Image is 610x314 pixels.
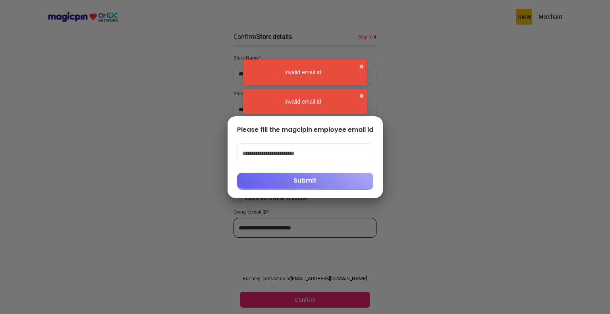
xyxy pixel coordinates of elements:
[237,173,373,189] button: Submit
[237,126,373,134] div: Please fill the magcipin employee email id
[246,98,359,106] div: Invalid email id
[359,63,364,71] button: close
[359,92,364,100] button: close
[246,68,359,76] div: Invalid email id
